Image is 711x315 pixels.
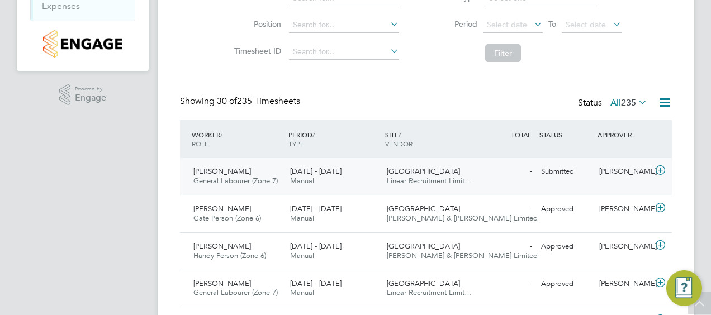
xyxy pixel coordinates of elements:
span: / [220,130,222,139]
div: - [478,275,537,293]
div: Showing [180,96,302,107]
span: Powered by [75,84,106,94]
span: / [399,130,401,139]
span: [DATE] - [DATE] [290,166,342,176]
span: [PERSON_NAME] [193,241,251,251]
div: SITE [382,125,479,154]
div: WORKER [189,125,286,154]
span: Manual [290,251,314,260]
div: [PERSON_NAME] [595,200,653,218]
input: Search for... [289,44,399,60]
div: [PERSON_NAME] [595,275,653,293]
span: [PERSON_NAME] [193,204,251,213]
div: Status [578,96,650,111]
div: Submitted [537,163,595,181]
a: Expenses [42,1,80,11]
span: [PERSON_NAME] [193,166,251,176]
span: ROLE [192,139,208,148]
span: / [312,130,315,139]
div: STATUS [537,125,595,145]
span: [PERSON_NAME] & [PERSON_NAME] Limited [387,251,538,260]
span: Select date [487,20,527,30]
span: [PERSON_NAME] [193,279,251,288]
label: Position [231,19,281,29]
a: Powered byEngage [59,84,107,106]
button: Filter [485,44,521,62]
span: [GEOGRAPHIC_DATA] [387,241,460,251]
div: [PERSON_NAME] [595,163,653,181]
span: [GEOGRAPHIC_DATA] [387,166,460,176]
div: Approved [537,275,595,293]
div: Approved [537,200,595,218]
button: Engage Resource Center [666,270,702,306]
span: Select date [566,20,606,30]
div: - [478,200,537,218]
div: [PERSON_NAME] [595,237,653,256]
span: [PERSON_NAME] & [PERSON_NAME] Limited [387,213,538,223]
div: APPROVER [595,125,653,145]
span: 235 Timesheets [217,96,300,107]
span: Linear Recruitment Limit… [387,176,472,185]
span: TOTAL [511,130,531,139]
img: countryside-properties-logo-retina.png [43,30,122,58]
span: [GEOGRAPHIC_DATA] [387,279,460,288]
span: Engage [75,93,106,103]
span: 235 [621,97,636,108]
span: General Labourer (Zone 7) [193,176,278,185]
span: 30 of [217,96,237,107]
span: [DATE] - [DATE] [290,279,342,288]
input: Search for... [289,17,399,33]
span: [DATE] - [DATE] [290,204,342,213]
a: Go to home page [30,30,135,58]
span: Manual [290,176,314,185]
span: TYPE [288,139,304,148]
span: General Labourer (Zone 7) [193,288,278,297]
div: - [478,163,537,181]
div: Approved [537,237,595,256]
label: Timesheet ID [231,46,281,56]
span: Manual [290,288,314,297]
span: [DATE] - [DATE] [290,241,342,251]
span: [GEOGRAPHIC_DATA] [387,204,460,213]
span: Linear Recruitment Limit… [387,288,472,297]
div: PERIOD [286,125,382,154]
span: VENDOR [385,139,413,148]
span: Manual [290,213,314,223]
label: Period [427,19,477,29]
label: All [610,97,647,108]
span: Gate Person (Zone 6) [193,213,261,223]
span: Handy Person (Zone 6) [193,251,266,260]
span: To [545,17,560,31]
div: - [478,237,537,256]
